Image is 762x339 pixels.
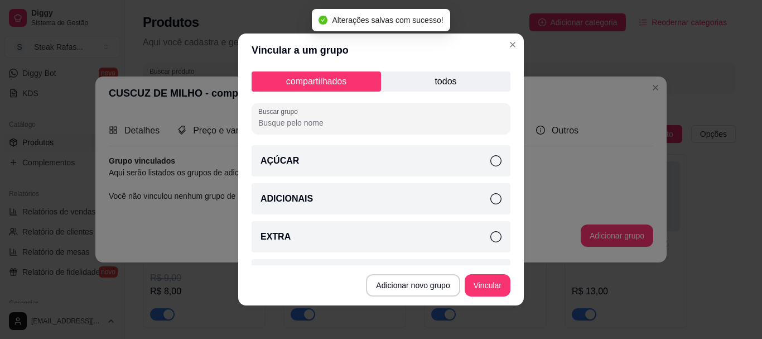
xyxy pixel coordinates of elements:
span: check-circle [319,16,327,25]
p: todos [381,71,510,92]
button: Adicionar novo grupo [366,274,460,297]
p: EXTRA [261,230,291,243]
label: Buscar grupo [258,107,302,116]
button: Vincular [465,274,510,297]
p: AÇÚCAR [261,154,299,168]
p: compartilhados [252,71,381,92]
p: ADICIONAIS [261,192,313,206]
header: Vincular a um grupo [238,34,524,67]
span: Alterações salvas com sucesso! [332,16,443,25]
button: Close [504,36,522,54]
input: Buscar grupo [258,117,504,128]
